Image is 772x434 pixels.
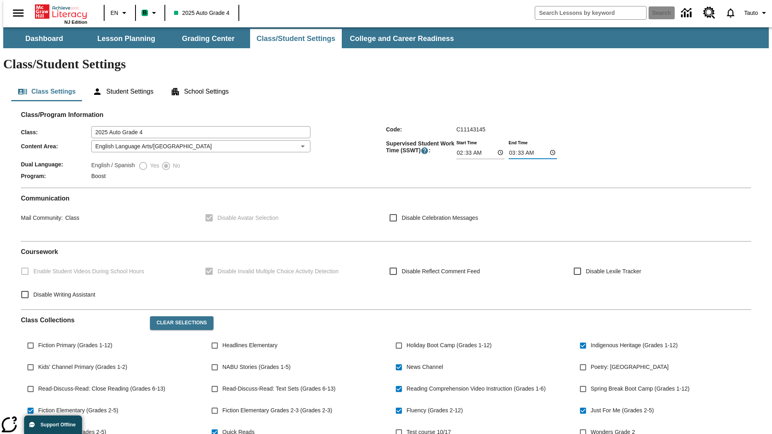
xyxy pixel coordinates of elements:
button: Dashboard [4,29,84,48]
span: B [143,8,147,18]
a: Home [35,4,87,20]
span: Yes [148,162,159,170]
span: Fiction Primary (Grades 1-12) [38,341,112,350]
span: NJ Edition [64,20,87,25]
h2: Class/Program Information [21,111,751,119]
span: Reading Comprehension Video Instruction (Grades 1-6) [407,385,546,393]
span: Code : [386,126,456,133]
label: Start Time [456,139,477,145]
span: Disable Avatar Selection [218,214,279,222]
span: Class [63,215,79,221]
h2: Course work [21,248,751,256]
span: Read-Discuss-Read: Text Sets (Grades 6-13) [222,385,335,393]
div: Class/Student Settings [11,82,761,101]
div: Class/Program Information [21,119,751,181]
div: Communication [21,194,751,235]
button: Class Settings [11,82,82,101]
span: Poetry: [GEOGRAPHIC_DATA] [591,363,669,371]
span: EN [111,9,118,17]
div: Coursework [21,248,751,303]
button: Language: EN, Select a language [107,6,133,20]
a: Data Center [676,2,698,24]
span: Dual Language : [21,161,91,168]
button: Class/Student Settings [250,29,342,48]
button: Clear Selections [150,316,213,330]
span: Disable Reflect Comment Feed [402,267,480,276]
button: Supervised Student Work Time is the timeframe when students can take LevelSet and when lessons ar... [421,147,429,155]
span: Disable Lexile Tracker [586,267,641,276]
span: Supervised Student Work Time (SSWT) : [386,140,456,155]
span: Enable Student Videos During School Hours [33,267,144,276]
span: Boost [91,173,106,179]
span: Disable Writing Assistant [33,291,95,299]
span: Fiction Elementary (Grades 2-5) [38,406,118,415]
a: Notifications [720,2,741,23]
span: Support Offline [41,422,76,428]
span: Spring Break Boot Camp (Grades 1-12) [591,385,690,393]
button: Grading Center [168,29,248,48]
span: Fluency (Grades 2-12) [407,406,463,415]
input: search field [535,6,646,19]
span: Program : [21,173,91,179]
div: SubNavbar [3,27,769,48]
button: Student Settings [86,82,160,101]
span: News Channel [407,363,443,371]
span: Indigenous Heritage (Grades 1-12) [591,341,678,350]
span: Kids' Channel Primary (Grades 1-2) [38,363,127,371]
span: Disable Invalid Multiple Choice Activity Detection [218,267,339,276]
label: English / Spanish [91,161,135,171]
span: Read-Discuss-Read: Close Reading (Grades 6-13) [38,385,165,393]
span: Content Area : [21,143,91,149]
span: Fiction Elementary Grades 2-3 (Grades 2-3) [222,406,332,415]
a: Resource Center, Will open in new tab [698,2,720,24]
button: Support Offline [24,416,82,434]
button: Boost Class color is mint green. Change class color [138,6,162,20]
span: Mail Community : [21,215,63,221]
div: SubNavbar [3,29,461,48]
button: School Settings [164,82,235,101]
span: 2025 Auto Grade 4 [174,9,230,17]
input: Class [91,126,310,138]
span: Tauto [744,9,758,17]
h1: Class/Student Settings [3,57,769,72]
span: Headlines Elementary [222,341,277,350]
button: Lesson Planning [86,29,166,48]
div: Home [35,3,87,25]
span: Holiday Boot Camp (Grades 1-12) [407,341,492,350]
button: Profile/Settings [741,6,772,20]
button: Open side menu [6,1,30,25]
span: Just For Me (Grades 2-5) [591,406,654,415]
span: No [171,162,180,170]
div: English Language Arts/[GEOGRAPHIC_DATA] [91,140,310,152]
span: Class : [21,129,91,135]
span: NABU Stories (Grades 1-5) [222,363,291,371]
span: C11143145 [456,126,485,133]
h2: Class Collections [21,316,144,324]
h2: Communication [21,194,751,202]
span: Disable Celebration Messages [402,214,478,222]
button: College and Career Readiness [343,29,460,48]
label: End Time [509,139,528,145]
